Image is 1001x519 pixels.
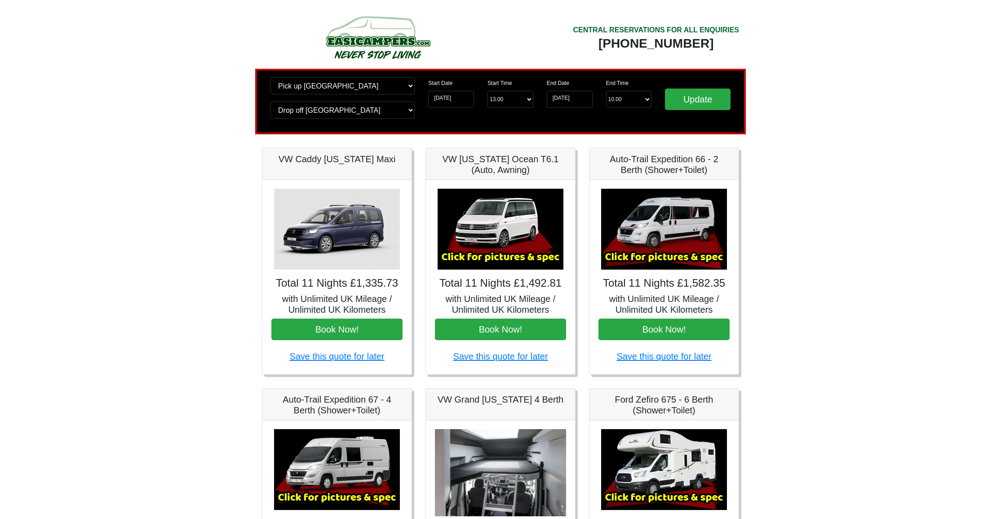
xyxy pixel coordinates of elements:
[271,293,403,315] h5: with Unlimited UK Mileage / Unlimited UK Kilometers
[428,91,474,108] input: Start Date
[487,79,512,87] label: Start Time
[435,319,566,340] button: Book Now!
[435,154,566,175] h5: VW [US_STATE] Ocean T6.1 (Auto, Awning)
[271,154,403,164] h5: VW Caddy [US_STATE] Maxi
[598,394,730,416] h5: Ford Zefiro 675 - 6 Berth (Shower+Toilet)
[435,429,566,517] img: VW Grand California 4 Berth
[435,394,566,405] h5: VW Grand [US_STATE] 4 Berth
[606,79,629,87] label: End Time
[271,277,403,290] h4: Total 11 Nights £1,335.73
[573,25,739,35] div: CENTRAL RESERVATIONS FOR ALL ENQUIRIES
[428,79,452,87] label: Start Date
[271,319,403,340] button: Book Now!
[289,351,384,361] a: Save this quote for later
[274,429,400,510] img: Auto-Trail Expedition 67 - 4 Berth (Shower+Toilet)
[274,189,400,270] img: VW Caddy California Maxi
[547,91,593,108] input: Return Date
[271,394,403,416] h5: Auto-Trail Expedition 67 - 4 Berth (Shower+Toilet)
[453,351,548,361] a: Save this quote for later
[438,189,563,270] img: VW California Ocean T6.1 (Auto, Awning)
[601,189,727,270] img: Auto-Trail Expedition 66 - 2 Berth (Shower+Toilet)
[547,79,569,87] label: End Date
[573,35,739,52] div: [PHONE_NUMBER]
[598,293,730,315] h5: with Unlimited UK Mileage / Unlimited UK Kilometers
[665,89,731,110] input: Update
[598,277,730,290] h4: Total 11 Nights £1,582.35
[435,293,566,315] h5: with Unlimited UK Mileage / Unlimited UK Kilometers
[598,154,730,175] h5: Auto-Trail Expedition 66 - 2 Berth (Shower+Toilet)
[601,429,727,510] img: Ford Zefiro 675 - 6 Berth (Shower+Toilet)
[598,319,730,340] button: Book Now!
[435,277,566,290] h4: Total 11 Nights £1,492.81
[292,13,463,62] img: campers-checkout-logo.png
[616,351,711,361] a: Save this quote for later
